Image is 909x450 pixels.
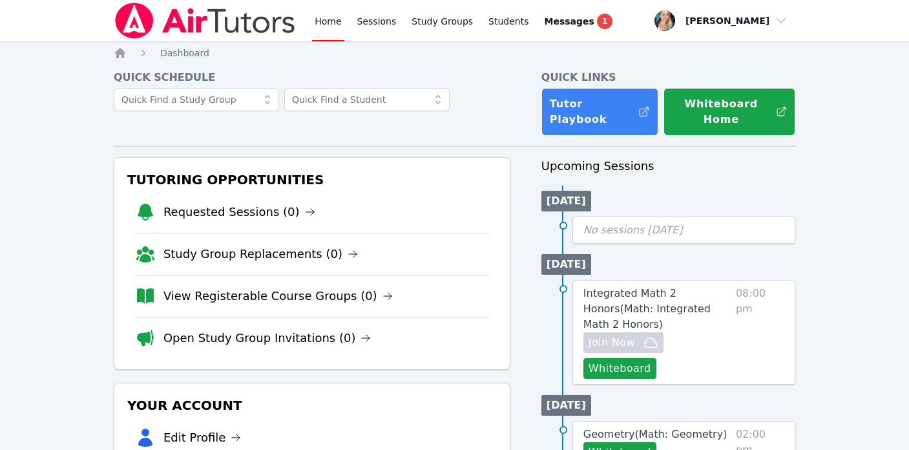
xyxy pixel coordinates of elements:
h4: Quick Schedule [114,70,510,85]
span: Integrated Math 2 Honors ( Math: Integrated Math 2 Honors ) [583,287,711,330]
button: Whiteboard Home [663,88,795,136]
a: Integrated Math 2 Honors(Math: Integrated Math 2 Honors) [583,286,731,332]
a: Tutor Playbook [541,88,658,136]
a: Study Group Replacements (0) [163,245,358,263]
a: Edit Profile [163,429,242,447]
span: 1 [597,14,612,29]
button: Whiteboard [583,358,656,379]
a: View Registerable Course Groups (0) [163,287,393,305]
a: Geometry(Math: Geometry) [583,427,727,442]
span: Join Now [589,335,635,350]
span: 08:00 pm [736,286,784,379]
span: Geometry ( Math: Geometry ) [583,428,727,440]
span: No sessions [DATE] [583,224,683,236]
h3: Tutoring Opportunities [125,168,499,191]
img: Air Tutors [114,3,297,39]
h3: Upcoming Sessions [541,157,795,175]
span: Dashboard [160,48,209,58]
input: Quick Find a Student [284,88,450,111]
input: Quick Find a Study Group [114,88,279,111]
button: Join Now [583,332,663,353]
a: Open Study Group Invitations (0) [163,329,371,347]
a: Requested Sessions (0) [163,203,315,221]
li: [DATE] [541,191,591,211]
li: [DATE] [541,254,591,275]
nav: Breadcrumb [114,47,795,59]
h3: Your Account [125,394,499,417]
a: Dashboard [160,47,209,59]
h4: Quick Links [541,70,795,85]
span: Messages [545,15,594,28]
li: [DATE] [541,395,591,416]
